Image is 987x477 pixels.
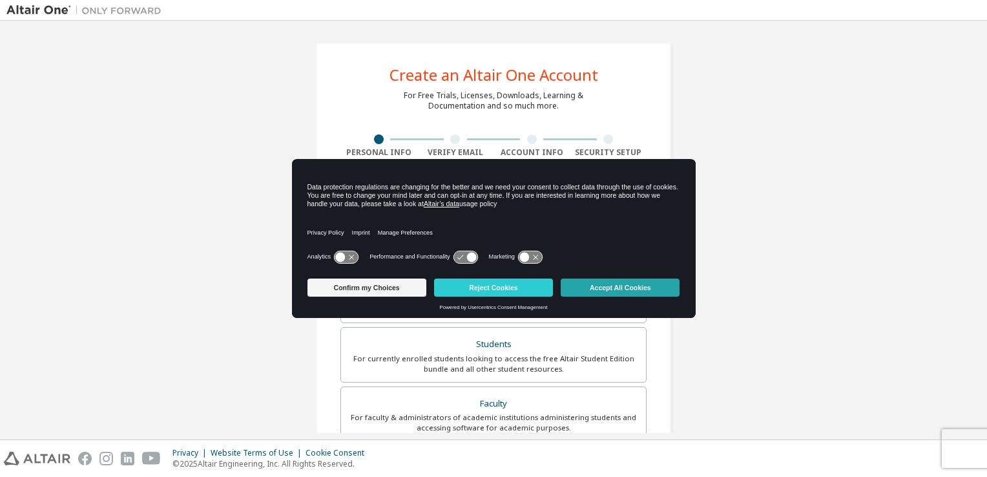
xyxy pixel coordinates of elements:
[349,412,638,433] div: For faculty & administrators of academic institutions administering students and accessing softwa...
[493,147,570,158] div: Account Info
[349,395,638,413] div: Faculty
[306,448,372,458] div: Cookie Consent
[390,67,598,83] div: Create an Altair One Account
[142,452,161,465] img: youtube.svg
[404,90,583,111] div: For Free Trials, Licenses, Downloads, Learning & Documentation and so much more.
[172,458,372,469] p: © 2025 Altair Engineering, Inc. All Rights Reserved.
[4,452,70,465] img: altair_logo.svg
[6,4,168,17] img: Altair One
[99,452,113,465] img: instagram.svg
[349,335,638,354] div: Students
[570,147,647,158] div: Security Setup
[340,147,417,158] div: Personal Info
[78,452,92,465] img: facebook.svg
[211,448,306,458] div: Website Terms of Use
[121,452,134,465] img: linkedin.svg
[349,354,638,374] div: For currently enrolled students looking to access the free Altair Student Edition bundle and all ...
[417,147,494,158] div: Verify Email
[172,448,211,458] div: Privacy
